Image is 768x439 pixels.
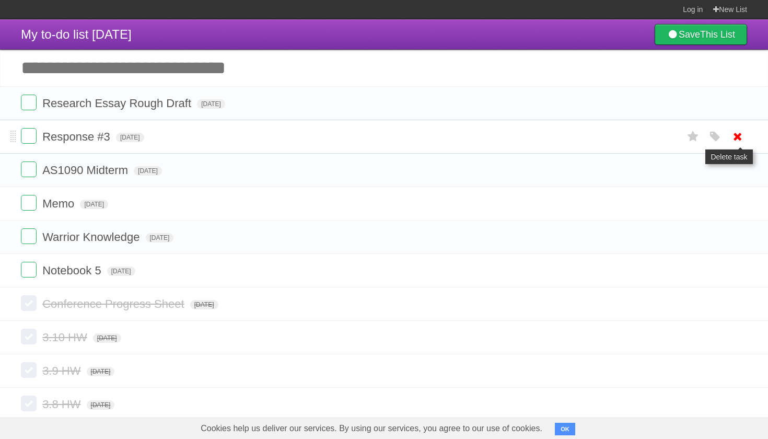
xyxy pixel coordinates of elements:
button: OK [555,423,575,435]
span: [DATE] [87,400,115,410]
span: 3.9 HW [42,364,83,377]
span: 3.10 HW [42,331,90,344]
b: This List [700,29,735,40]
label: Star task [683,128,703,145]
span: [DATE] [190,300,218,309]
span: Warrior Knowledge [42,230,142,244]
label: Done [21,95,37,110]
span: [DATE] [87,367,115,376]
span: [DATE] [134,166,162,176]
span: Research Essay Rough Draft [42,97,194,110]
label: Done [21,228,37,244]
label: Done [21,161,37,177]
span: [DATE] [116,133,144,142]
span: My to-do list [DATE] [21,27,132,41]
span: Cookies help us deliver our services. By using our services, you agree to our use of cookies. [190,418,553,439]
label: Done [21,262,37,278]
span: [DATE] [146,233,174,242]
span: 3.8 HW [42,398,83,411]
label: Done [21,329,37,344]
span: [DATE] [107,267,135,276]
label: Done [21,396,37,411]
label: Done [21,362,37,378]
label: Done [21,295,37,311]
label: Done [21,128,37,144]
span: Notebook 5 [42,264,104,277]
label: Done [21,195,37,211]
span: AS1090 Midterm [42,164,131,177]
span: [DATE] [197,99,225,109]
span: [DATE] [80,200,108,209]
span: [DATE] [93,333,121,343]
span: Response #3 [42,130,113,143]
span: Conference Progress Sheet [42,297,187,310]
span: Memo [42,197,77,210]
a: SaveThis List [655,24,747,45]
